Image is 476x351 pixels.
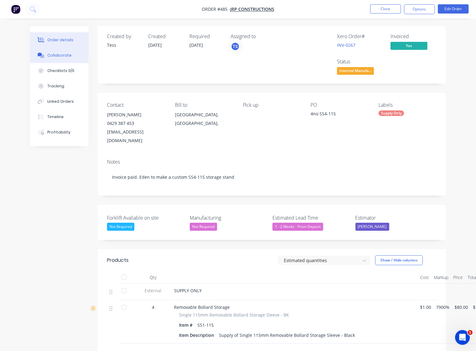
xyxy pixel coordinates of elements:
div: [PERSON_NAME]0429 387 453[EMAIL_ADDRESS][DOMAIN_NAME] [107,110,165,145]
div: Supply of Single 115mm Removable Bollard Storage Sleeve - Black [216,331,357,340]
button: Collaborate [30,48,89,63]
div: Price [451,271,465,284]
span: Order #485 - [202,6,230,12]
div: Created [148,34,182,39]
span: $1.00 [420,304,431,310]
span: External [137,287,169,294]
div: Cost [418,271,431,284]
div: Products [107,257,129,264]
div: Order details [47,37,73,43]
div: Pick up [243,102,301,108]
div: Created by [107,34,141,39]
div: Status [337,59,383,65]
div: Xero Order # [337,34,383,39]
span: $80.00 [454,304,468,310]
div: Notes [107,159,437,165]
button: Profitability [30,125,89,140]
div: Profitability [47,130,70,135]
span: 7900% [436,304,450,310]
div: Markup [431,271,451,284]
label: Manufacturing [190,214,267,221]
div: Bill to [175,102,233,108]
button: Edit Order [438,4,469,14]
div: Linked Orders [47,99,74,104]
div: Timeline [47,114,64,120]
div: Tess [107,42,141,48]
button: Internal Manufa... [337,67,374,76]
label: Forklift Avaliable on site [107,214,184,221]
div: [GEOGRAPHIC_DATA], [GEOGRAPHIC_DATA], [175,110,233,130]
button: TS [231,42,240,51]
a: JRP Constructions [230,6,274,12]
button: Tracking [30,78,89,94]
div: Labels [379,102,437,108]
div: 4no SS4-115 [311,110,369,119]
button: Timeline [30,109,89,125]
span: 4 [152,304,154,310]
div: Invoice paid. Eden to make a custom SS4-115 storage stand [107,168,437,186]
div: Tracking [47,83,64,89]
button: Linked Orders [30,94,89,109]
div: Collaborate [47,53,72,58]
div: [PERSON_NAME] [355,223,389,231]
div: Item # [179,321,195,329]
button: Show / Hide columns [375,255,423,265]
label: Estimated Lead Time [272,214,349,221]
a: INV-0267 [337,42,355,48]
div: Assigned to [231,34,292,39]
div: 1 - 2 Weeks - From Deposit [272,223,323,231]
span: Internal Manufa... [337,67,374,75]
button: Close [370,4,401,14]
div: PO [311,102,369,108]
div: SS1-115 [195,321,216,329]
div: Not Required [190,223,217,231]
div: Required [189,34,223,39]
div: Supply Only [379,110,404,116]
div: [PERSON_NAME] [107,110,165,119]
div: Contact [107,102,165,108]
span: 1 [468,330,473,335]
div: [GEOGRAPHIC_DATA], [GEOGRAPHIC_DATA], [175,110,233,128]
div: 0429 387 453 [107,119,165,128]
span: [DATE] [189,42,203,48]
label: Estimator [355,214,432,221]
img: Factory [11,5,20,14]
span: Yes [391,42,427,50]
div: Invoiced [391,34,437,39]
iframe: Intercom live chat [455,330,470,345]
span: Single 115mm Removable Bollard Storage Sleeve - BK [179,312,289,318]
button: Checklists 0/0 [30,63,89,78]
span: SUPPLY ONLY [174,288,202,293]
div: Qty [135,271,172,284]
span: [DATE] [148,42,162,48]
span: Removable Bollard Storage [174,304,230,310]
button: Order details [30,32,89,48]
div: Not Required [107,223,134,231]
div: [EMAIL_ADDRESS][DOMAIN_NAME] [107,128,165,145]
div: Item Description [179,331,216,340]
div: Checklists 0/0 [47,68,74,74]
button: Options [404,4,435,14]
